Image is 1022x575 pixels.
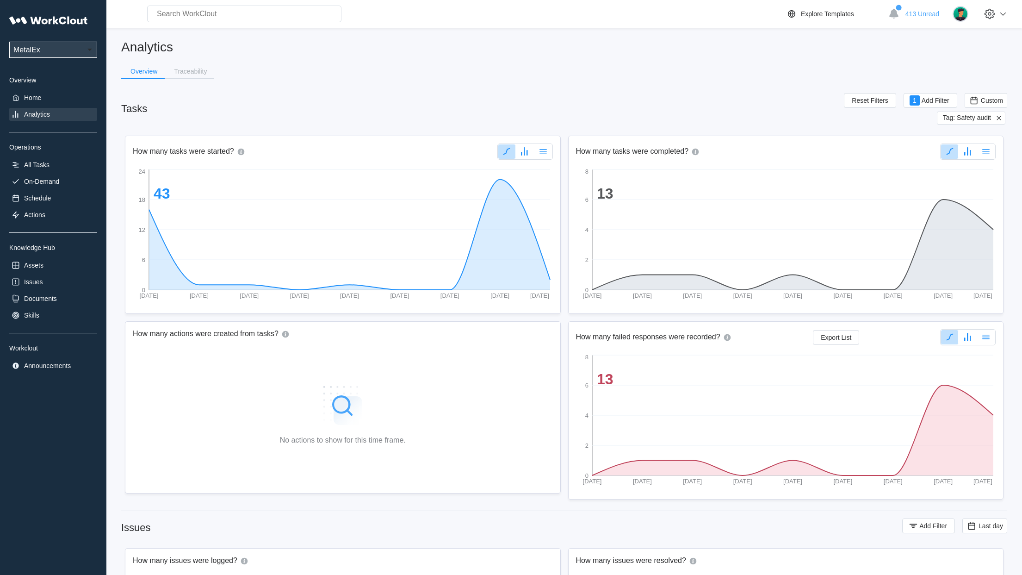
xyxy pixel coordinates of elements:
div: Issues [24,278,43,286]
h2: How many issues were resolved? [576,556,686,566]
tspan: 0 [585,287,588,294]
div: Operations [9,144,97,151]
div: All Tasks [24,161,50,169]
button: Reset Filters [844,93,896,108]
div: Actions [24,211,45,219]
a: Explore Templates [786,8,884,19]
tspan: [DATE] [833,478,852,485]
a: Schedule [9,192,97,205]
button: Add Filter [902,519,955,533]
tspan: [DATE] [490,292,509,299]
h2: How many issues were logged? [133,556,237,566]
div: Overview [130,68,157,75]
tspan: [DATE] [632,292,651,299]
tspan: [DATE] [733,478,752,485]
tspan: [DATE] [783,478,802,485]
h2: How many failed responses were recorded? [576,332,720,343]
a: Documents [9,292,97,305]
div: Schedule [24,194,51,202]
tspan: 0 [142,287,145,294]
tspan: 2 [585,256,588,263]
tspan: 4 [585,412,588,419]
div: 1 [910,95,920,106]
tspan: [DATE] [632,478,651,485]
button: Export List [813,330,859,345]
div: Traceability [174,68,207,75]
tspan: [DATE] [582,292,601,299]
tspan: 2 [585,442,588,449]
a: Issues [9,275,97,288]
tspan: [DATE] [190,292,209,299]
a: Actions [9,208,97,221]
a: Home [9,91,97,104]
tspan: [DATE] [140,292,159,299]
tspan: 24 [139,168,145,175]
div: Announcements [24,362,71,369]
tspan: [DATE] [683,292,702,299]
tspan: 6 [142,256,145,263]
h2: How many tasks were completed? [576,147,689,157]
tspan: [DATE] [934,292,953,299]
tspan: 8 [585,168,588,175]
a: Skills [9,309,97,322]
button: 1Add Filter [904,93,957,108]
tspan: [DATE] [973,292,992,299]
tspan: [DATE] [883,478,902,485]
tspan: [DATE] [883,292,902,299]
tspan: [DATE] [683,478,702,485]
tspan: 0 [585,472,588,479]
span: 413 Unread [905,10,939,18]
input: Search WorkClout [147,6,341,22]
span: Add Filter [919,523,947,529]
a: Assets [9,259,97,272]
tspan: 6 [585,196,588,203]
tspan: 6 [585,382,588,389]
tspan: [DATE] [390,292,409,299]
img: user.png [953,6,968,22]
div: Issues [121,522,151,534]
div: Documents [24,295,57,302]
tspan: [DATE] [833,292,852,299]
div: Workclout [9,344,97,352]
tspan: [DATE] [973,478,992,485]
button: Traceability [165,64,214,78]
a: All Tasks [9,158,97,171]
h2: How many tasks were started? [133,147,234,157]
div: Explore Templates [801,10,854,18]
tspan: [DATE] [290,292,309,299]
button: Overview [121,64,165,78]
tspan: [DATE] [733,292,752,299]
a: On-Demand [9,175,97,188]
div: On-Demand [24,178,59,185]
tspan: 13 [597,371,613,387]
h2: How many actions were created from tasks? [133,329,279,339]
span: Tag: Safety audit [943,114,991,122]
div: Tasks [121,103,147,115]
tspan: [DATE] [240,292,259,299]
span: Custom [981,97,1003,104]
tspan: [DATE] [582,478,601,485]
tspan: [DATE] [440,292,459,299]
tspan: [DATE] [783,292,802,299]
div: Knowledge Hub [9,244,97,251]
span: Export List [821,334,851,341]
span: Reset Filters [852,97,888,104]
h2: Analytics [121,39,1007,55]
div: Overview [9,76,97,84]
tspan: 12 [139,226,145,233]
div: No actions to show for this time frame. [280,436,406,444]
tspan: [DATE] [530,292,549,299]
a: Announcements [9,359,97,372]
div: Assets [24,262,43,269]
span: Last day [979,522,1003,530]
tspan: 13 [597,185,613,202]
tspan: 4 [585,226,588,233]
div: Skills [24,312,39,319]
div: Home [24,94,41,101]
tspan: [DATE] [934,478,953,485]
tspan: 43 [154,185,170,202]
tspan: 18 [139,196,145,203]
span: Add Filter [922,97,949,104]
a: Analytics [9,108,97,121]
tspan: [DATE] [340,292,359,299]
